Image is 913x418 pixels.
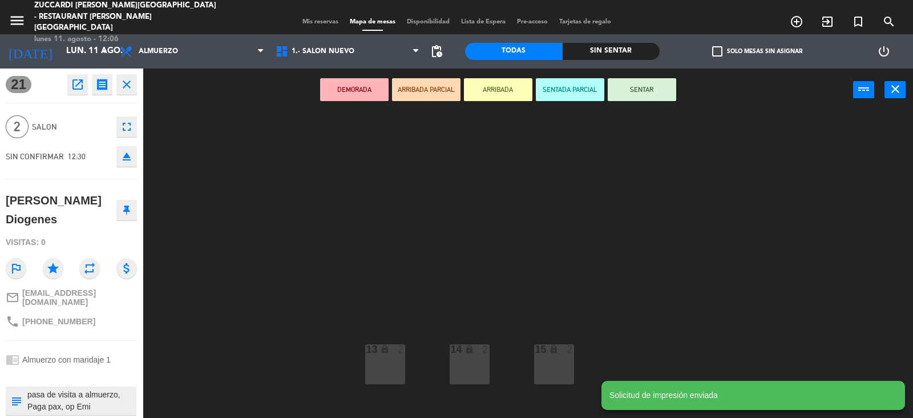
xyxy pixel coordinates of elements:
[120,150,134,163] i: eject
[67,74,88,95] button: open_in_new
[6,291,19,304] i: mail_outline
[6,288,137,307] a: mail_outline[EMAIL_ADDRESS][DOMAIN_NAME]
[554,19,617,25] span: Tarjetas de regalo
[95,78,109,91] i: receipt
[32,120,111,134] span: SALON
[22,317,95,326] span: [PHONE_NUMBER]
[567,344,573,355] div: 2
[877,45,891,58] i: power_settings_new
[392,78,460,101] button: ARRIBADA PARCIAL
[116,74,137,95] button: close
[139,47,178,55] span: Almuerzo
[320,78,389,101] button: DEMORADA
[563,43,660,60] div: Sin sentar
[116,258,137,279] i: attach_money
[116,116,137,137] button: fullscreen
[398,344,405,355] div: 2
[821,15,834,29] i: exit_to_app
[882,15,896,29] i: search
[120,120,134,134] i: fullscreen
[535,344,536,355] div: 15
[120,78,134,91] i: close
[608,78,676,101] button: SENTAR
[6,191,116,228] div: [PERSON_NAME] Diogenes
[549,344,559,354] i: lock
[6,152,64,161] span: SIN CONFIRMAR
[68,152,86,161] span: 12:30
[43,258,63,279] i: star
[857,82,871,96] i: power_input
[401,19,455,25] span: Disponibilidad
[712,46,722,57] span: check_box_outline_blank
[790,15,803,29] i: add_circle_outline
[344,19,401,25] span: Mapa de mesas
[511,19,554,25] span: Pre-acceso
[884,81,906,98] button: close
[465,43,563,60] div: Todas
[536,78,604,101] button: SENTADA PARCIAL
[712,46,802,57] label: Solo mesas sin asignar
[430,45,443,58] span: pending_actions
[6,353,19,367] i: chrome_reader_mode
[10,395,22,407] i: subject
[34,34,220,45] div: lunes 11. agosto - 12:06
[455,19,511,25] span: Lista de Espera
[380,344,390,354] i: lock
[9,12,26,29] i: menu
[79,258,100,279] i: repeat
[6,115,29,138] span: 2
[98,45,111,58] i: arrow_drop_down
[6,76,31,93] span: 21
[853,81,874,98] button: power_input
[851,15,865,29] i: turned_in_not
[9,12,26,33] button: menu
[366,344,367,355] div: 13
[292,47,354,55] span: 1.- SALON NUEVO
[6,258,26,279] i: outlined_flag
[116,146,137,167] button: eject
[22,288,137,307] span: [EMAIL_ADDRESS][DOMAIN_NAME]
[482,344,489,355] div: 2
[464,78,532,101] button: ARRIBADA
[601,381,905,410] notyf-toast: Solicitud de impresión enviada
[6,315,19,328] i: phone
[22,355,111,364] span: Almuerzo con maridaje 1
[297,19,344,25] span: Mis reservas
[6,232,137,252] div: Visitas: 0
[464,344,474,354] i: lock
[71,78,84,91] i: open_in_new
[888,82,902,96] i: close
[92,74,112,95] button: receipt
